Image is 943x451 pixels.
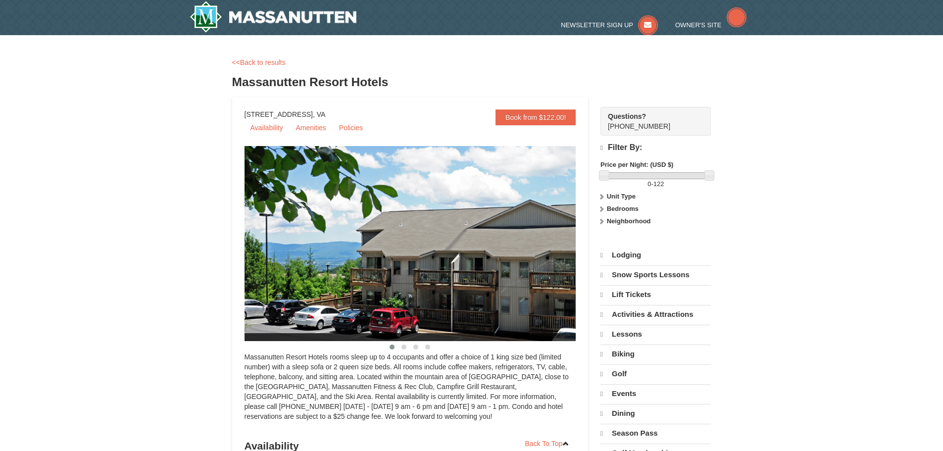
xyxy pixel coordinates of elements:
a: Owner's Site [675,21,746,29]
strong: Questions? [608,112,646,120]
span: Owner's Site [675,21,722,29]
a: Lessons [600,325,711,344]
span: 0 [647,180,651,188]
a: Amenities [290,120,332,135]
a: Season Pass [600,424,711,443]
a: Lift Tickets [600,285,711,304]
a: Events [600,384,711,403]
a: Golf [600,364,711,383]
a: Activities & Attractions [600,305,711,324]
a: Back To Top [519,436,576,451]
a: Biking [600,345,711,363]
strong: Bedrooms [607,205,639,212]
a: Massanutten Resort [190,1,357,33]
strong: Unit Type [607,193,636,200]
label: - [600,179,711,189]
span: Newsletter Sign Up [561,21,633,29]
a: Policies [333,120,369,135]
a: Snow Sports Lessons [600,265,711,284]
h3: Massanutten Resort Hotels [232,72,711,92]
a: Book from $122.00! [496,109,576,125]
span: 122 [653,180,664,188]
a: Lodging [600,246,711,264]
div: Massanutten Resort Hotels rooms sleep up to 4 occupants and offer a choice of 1 king size bed (li... [245,352,576,431]
strong: Neighborhood [607,217,651,225]
a: <<Back to results [232,58,286,66]
img: 19219026-1-e3b4ac8e.jpg [245,146,601,341]
strong: Price per Night: (USD $) [600,161,673,168]
h4: Filter By: [600,143,711,152]
a: Availability [245,120,289,135]
a: Newsletter Sign Up [561,21,658,29]
img: Massanutten Resort Logo [190,1,357,33]
a: Dining [600,404,711,423]
span: [PHONE_NUMBER] [608,111,693,130]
